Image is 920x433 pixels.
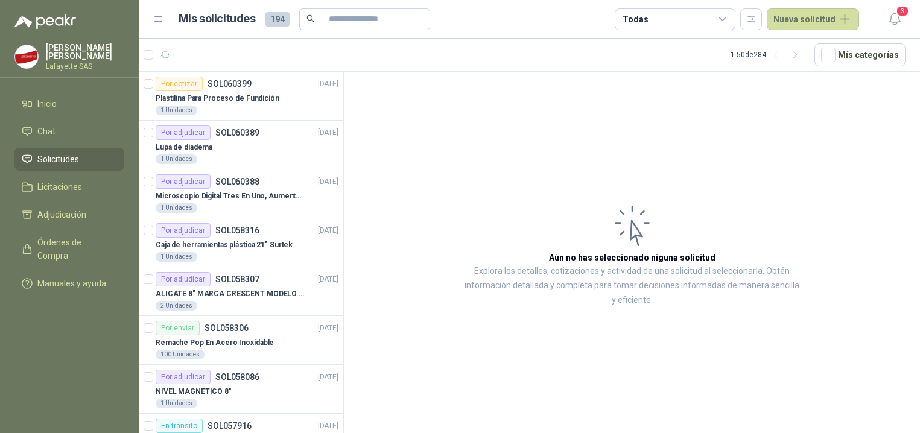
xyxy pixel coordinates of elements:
[156,203,197,213] div: 1 Unidades
[767,8,859,30] button: Nueva solicitud
[318,78,338,90] p: [DATE]
[215,177,259,186] p: SOL060388
[139,121,343,169] a: Por adjudicarSOL060389[DATE] Lupa de diadema1 Unidades
[37,236,113,262] span: Órdenes de Compra
[465,264,799,308] p: Explora los detalles, cotizaciones y actividad de una solicitud al seleccionarla. Obtén informaci...
[156,252,197,262] div: 1 Unidades
[156,93,279,104] p: Plastilina Para Proceso de Fundición
[156,370,211,384] div: Por adjudicar
[14,231,124,267] a: Órdenes de Compra
[156,239,293,251] p: Caja de herramientas plástica 21" Surtek
[37,208,86,221] span: Adjudicación
[156,288,306,300] p: ALICATE 8" MARCA CRESCENT MODELO 38008tv
[156,125,211,140] div: Por adjudicar
[14,120,124,143] a: Chat
[896,5,909,17] span: 3
[205,324,249,332] p: SOL058306
[215,226,259,235] p: SOL058316
[814,43,906,66] button: Mís categorías
[14,203,124,226] a: Adjudicación
[208,422,252,430] p: SOL057916
[156,154,197,164] div: 1 Unidades
[156,350,205,359] div: 100 Unidades
[37,277,106,290] span: Manuales y ayuda
[156,191,306,202] p: Microscopio Digital Tres En Uno, Aumento De 1000x
[139,365,343,414] a: Por adjudicarSOL058086[DATE] NIVEL MAGNETICO 8"1 Unidades
[37,97,57,110] span: Inicio
[46,43,124,60] p: [PERSON_NAME] [PERSON_NAME]
[318,176,338,188] p: [DATE]
[623,13,648,26] div: Todas
[14,175,124,198] a: Licitaciones
[46,63,124,70] p: Lafayette SAS
[14,14,76,29] img: Logo peakr
[14,148,124,171] a: Solicitudes
[156,301,197,311] div: 2 Unidades
[156,321,200,335] div: Por enviar
[156,399,197,408] div: 1 Unidades
[37,153,79,166] span: Solicitudes
[318,127,338,139] p: [DATE]
[306,14,315,23] span: search
[37,125,56,138] span: Chat
[37,180,82,194] span: Licitaciones
[318,420,338,432] p: [DATE]
[265,12,290,27] span: 194
[156,337,274,349] p: Remache Pop En Acero Inoxidable
[14,272,124,295] a: Manuales y ayuda
[318,323,338,334] p: [DATE]
[156,142,212,153] p: Lupa de diadema
[318,225,338,236] p: [DATE]
[156,272,211,286] div: Por adjudicar
[318,371,338,383] p: [DATE]
[731,45,805,65] div: 1 - 50 de 284
[179,10,256,28] h1: Mis solicitudes
[156,223,211,238] div: Por adjudicar
[156,77,203,91] div: Por cotizar
[884,8,906,30] button: 3
[14,92,124,115] a: Inicio
[156,106,197,115] div: 1 Unidades
[318,274,338,285] p: [DATE]
[156,174,211,189] div: Por adjudicar
[215,275,259,283] p: SOL058307
[15,45,38,68] img: Company Logo
[208,80,252,88] p: SOL060399
[549,251,715,264] h3: Aún no has seleccionado niguna solicitud
[139,316,343,365] a: Por enviarSOL058306[DATE] Remache Pop En Acero Inoxidable100 Unidades
[156,419,203,433] div: En tránsito
[139,72,343,121] a: Por cotizarSOL060399[DATE] Plastilina Para Proceso de Fundición1 Unidades
[139,267,343,316] a: Por adjudicarSOL058307[DATE] ALICATE 8" MARCA CRESCENT MODELO 38008tv2 Unidades
[139,169,343,218] a: Por adjudicarSOL060388[DATE] Microscopio Digital Tres En Uno, Aumento De 1000x1 Unidades
[156,386,232,397] p: NIVEL MAGNETICO 8"
[215,373,259,381] p: SOL058086
[139,218,343,267] a: Por adjudicarSOL058316[DATE] Caja de herramientas plástica 21" Surtek1 Unidades
[215,128,259,137] p: SOL060389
